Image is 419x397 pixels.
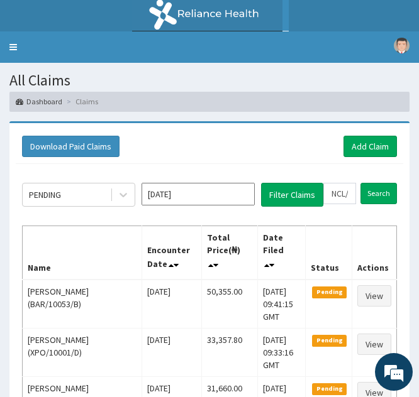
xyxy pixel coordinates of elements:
span: Pending [312,383,347,394]
span: Pending [312,286,347,298]
input: Search [360,183,397,204]
td: [DATE] 09:41:15 GMT [258,280,306,329]
td: [PERSON_NAME] (BAR/10053/B) [23,280,142,329]
a: View [357,285,391,307]
td: [DATE] [142,280,201,329]
div: PENDING [29,188,61,201]
td: [PERSON_NAME] (XPO/10001/D) [23,328,142,376]
input: Select Month and Year [142,183,255,205]
td: [DATE] 09:33:16 GMT [258,328,306,376]
a: View [357,334,391,355]
th: Total Price(₦) [202,226,258,280]
button: Download Paid Claims [22,136,120,157]
a: Add Claim [344,136,397,157]
th: Name [23,226,142,280]
th: Actions [352,226,396,280]
input: Search by HMO ID [323,183,356,204]
th: Date Filed [258,226,306,280]
th: Encounter Date [142,226,201,280]
th: Status [306,226,352,280]
span: Pending [312,335,347,346]
a: Dashboard [16,96,62,107]
td: 33,357.80 [202,328,258,376]
h1: All Claims [9,72,410,89]
td: 50,355.00 [202,280,258,329]
li: Claims [64,96,98,107]
td: [DATE] [142,328,201,376]
button: Filter Claims [261,183,323,207]
img: User Image [394,38,410,53]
